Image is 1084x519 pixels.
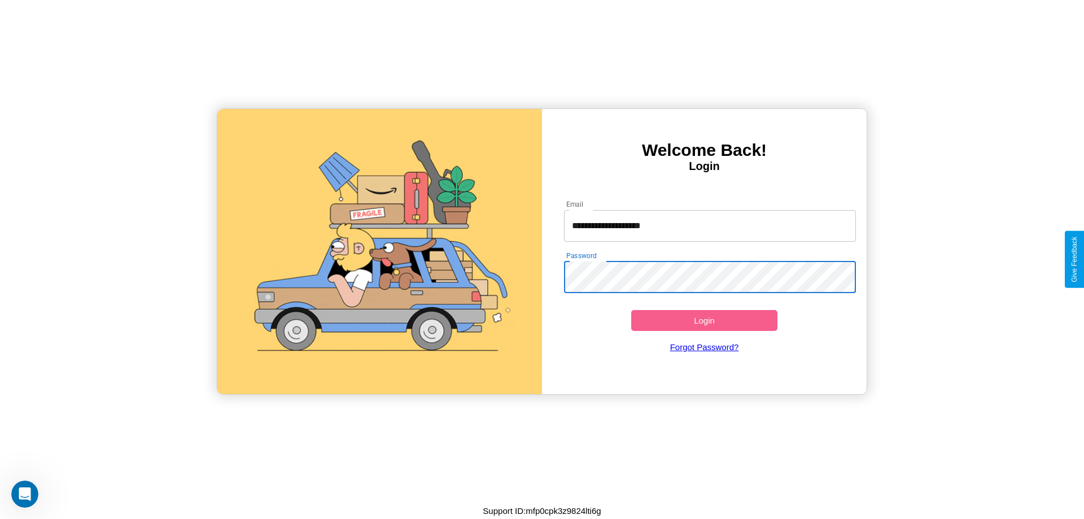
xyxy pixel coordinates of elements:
[1070,237,1078,282] div: Give Feedback
[631,310,777,331] button: Login
[566,251,596,260] label: Password
[217,109,542,394] img: gif
[542,141,867,160] h3: Welcome Back!
[542,160,867,173] h4: Login
[566,199,584,209] label: Email
[11,481,38,508] iframe: Intercom live chat
[558,331,851,363] a: Forgot Password?
[483,503,601,518] p: Support ID: mfp0cpk3z9824lti6g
